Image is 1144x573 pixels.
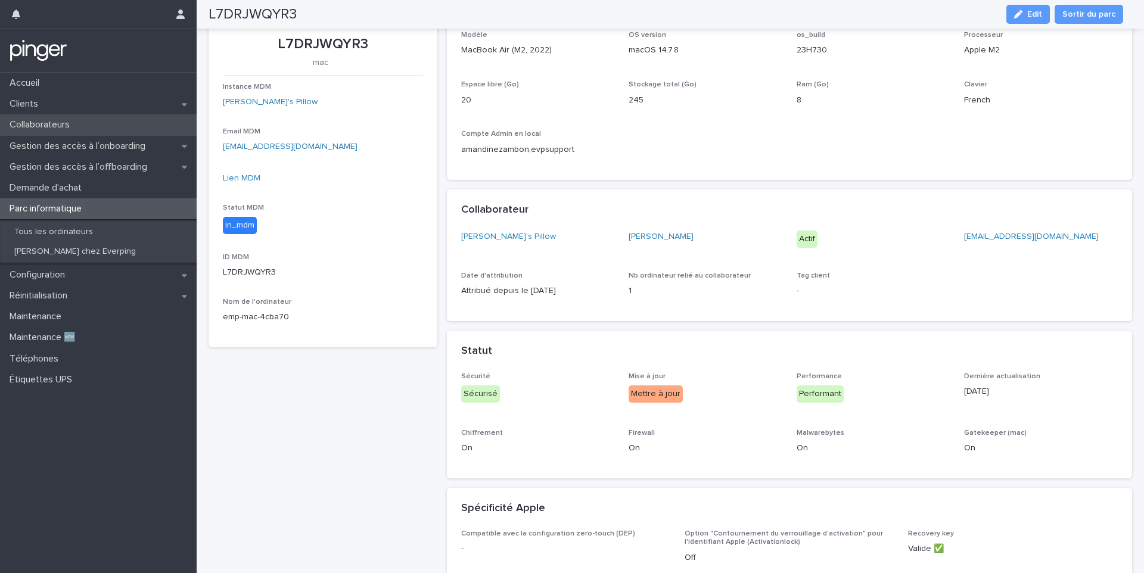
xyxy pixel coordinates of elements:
[5,227,102,237] p: Tous les ordinateurs
[461,429,503,437] span: Chiffrement
[5,269,74,281] p: Configuration
[797,385,844,403] div: Performant
[629,94,782,107] p: 245
[5,182,91,194] p: Demande d'achat
[5,161,157,173] p: Gestion des accès à l’offboarding
[461,543,670,555] p: -
[461,285,615,297] p: Attribué depuis le [DATE]
[964,94,1118,107] p: French
[5,141,155,152] p: Gestion des accès à l’onboarding
[629,385,683,403] div: Mettre à jour
[223,204,264,211] span: Statut MDM
[223,36,423,53] p: L7DRJWQYR3
[629,373,666,380] span: Mise à jour
[1055,5,1123,24] button: Sortir du parc
[908,543,1117,555] p: Valide ✅
[797,429,844,437] span: Malwarebytes
[461,345,492,358] h2: Statut
[685,552,894,564] p: Off
[461,94,615,107] p: 20
[5,119,79,130] p: Collaborateurs
[797,44,950,57] p: 23H730
[1027,10,1042,18] span: Edit
[1062,8,1115,20] span: Sortir du parc
[629,81,697,88] span: Stockage total (Go)
[797,32,825,39] span: os_build
[1006,5,1050,24] button: Edit
[797,272,830,279] span: Tag client
[223,174,260,182] a: Lien MDM
[797,285,950,297] p: -
[223,128,260,135] span: Email MDM
[908,530,954,537] span: Recovery key
[461,231,556,243] a: [PERSON_NAME]'s Pillow
[5,247,145,257] p: [PERSON_NAME] chez Everping
[461,204,529,217] h2: Collaborateur
[5,332,85,343] p: Maintenance 🆕
[223,58,418,68] p: mac
[797,442,950,454] p: On
[223,96,318,108] a: [PERSON_NAME]'s Pillow
[964,44,1118,57] p: Apple M2
[461,502,545,515] h2: Spécificité Apple
[209,6,297,23] h2: L7DRJWQYR3
[223,217,257,234] div: in_mdm
[461,373,490,380] span: Sécurité
[629,272,751,279] span: Nb ordinateur relié au collaborateur
[964,373,1040,380] span: Dernière actualisation
[964,385,1118,398] p: [DATE]
[223,266,423,279] p: L7DRJWQYR3
[629,285,782,297] p: 1
[797,373,842,380] span: Performance
[10,39,67,63] img: mTgBEunGTSyRkCgitkcU
[629,231,694,243] a: [PERSON_NAME]
[964,442,1118,454] p: On
[964,32,1003,39] span: Processeur
[223,254,249,261] span: ID MDM
[629,442,782,454] p: On
[629,44,782,57] p: macOS 14.7.8
[5,353,68,365] p: Téléphones
[5,77,49,89] p: Accueil
[5,98,48,110] p: Clients
[5,290,77,301] p: Réinitialisation
[461,442,615,454] p: On
[223,83,271,91] span: Instance MDM
[461,385,500,403] div: Sécurisé
[685,530,883,546] span: Option "Contournement du verrouillage d'activation" pour l'identifiant Apple (Activationlock)
[223,311,423,323] p: emp-mac-4cba70
[629,429,655,437] span: Firewall
[797,231,817,248] div: Actif
[797,94,950,107] p: 8
[223,298,291,306] span: Nom de l'ordinateur
[964,81,987,88] span: Clavier
[461,272,523,279] span: Date d'attribution
[461,81,519,88] span: Espace libre (Go)
[629,32,666,39] span: OS version
[461,144,615,156] p: amandinezambon,evpsupport
[797,81,829,88] span: Ram (Go)
[964,429,1027,437] span: Gatekeeper (mac)
[461,130,541,138] span: Compte Admin en local
[461,44,615,57] p: MacBook Air (M2, 2022)
[461,32,487,39] span: Modèle
[5,203,91,214] p: Parc informatique
[5,311,71,322] p: Maintenance
[461,530,635,537] span: Compatible avec la configuration zero-touch (DEP)
[5,374,82,385] p: Étiquettes UPS
[964,232,1099,241] a: [EMAIL_ADDRESS][DOMAIN_NAME]
[223,142,357,151] a: [EMAIL_ADDRESS][DOMAIN_NAME]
